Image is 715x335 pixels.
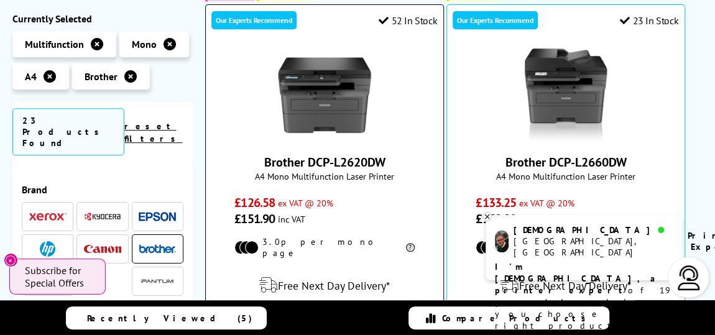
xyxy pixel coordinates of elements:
[84,241,121,257] a: Canon
[84,245,121,253] img: Canon
[495,231,509,252] img: chris-livechat.png
[85,70,118,83] span: Brother
[278,48,371,142] img: Brother DCP-L2620DW
[278,197,333,209] span: ex VAT @ 20%
[29,213,67,221] img: Xerox
[476,236,656,259] li: 3.0p per mono page
[132,38,157,50] span: Mono
[476,211,516,227] span: £159.90
[22,183,183,196] span: Brand
[519,213,547,225] span: inc VAT
[4,253,18,267] button: Close
[453,11,538,29] div: Our Experts Recommend
[408,306,609,329] a: Compare Products
[519,48,612,142] img: Brother DCP-L2660DW
[676,265,701,290] img: user-headset-light.svg
[212,170,437,182] span: A4 Mono Multifunction Laser Printer
[234,236,415,259] li: 3.0p per mono page
[476,195,516,211] span: £133.25
[139,274,176,289] img: Pantum
[264,154,385,170] a: Brother DCP-L2620DW
[442,313,593,324] span: Compare Products
[234,211,275,227] span: £151.90
[212,268,437,303] div: modal_delivery
[25,38,84,50] span: Multifunction
[211,11,297,29] div: Our Experts Recommend
[139,241,176,257] a: Brother
[66,306,267,329] a: Recently Viewed (5)
[29,209,67,224] a: Xerox
[519,197,574,209] span: ex VAT @ 20%
[139,273,176,289] a: Pantum
[234,195,275,211] span: £126.58
[495,261,659,296] b: I'm [DEMOGRAPHIC_DATA], a printer expert
[278,132,371,144] a: Brother DCP-L2620DW
[278,213,305,225] span: inc VAT
[139,209,176,224] a: Epson
[519,132,612,144] a: Brother DCP-L2660DW
[139,244,176,253] img: Brother
[84,209,121,224] a: Kyocera
[12,12,193,25] div: Currently Selected
[505,154,627,170] a: Brother DCP-L2660DW
[40,241,55,257] img: HP
[514,224,672,236] div: [DEMOGRAPHIC_DATA]
[139,212,176,221] img: Epson
[495,261,673,332] p: of 19 years! I can help you choose the right product
[379,14,437,27] div: 52 In Stock
[25,264,93,289] span: Subscribe for Special Offers
[124,121,182,144] a: reset filters
[84,212,121,221] img: Kyocera
[453,170,678,182] span: A4 Mono Multifunction Laser Printer
[25,70,37,83] span: A4
[12,108,124,155] span: 23 Products Found
[514,236,672,258] div: [GEOGRAPHIC_DATA], [GEOGRAPHIC_DATA]
[620,14,678,27] div: 23 In Stock
[87,313,252,324] span: Recently Viewed (5)
[453,268,678,303] div: modal_delivery
[29,241,67,257] a: HP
